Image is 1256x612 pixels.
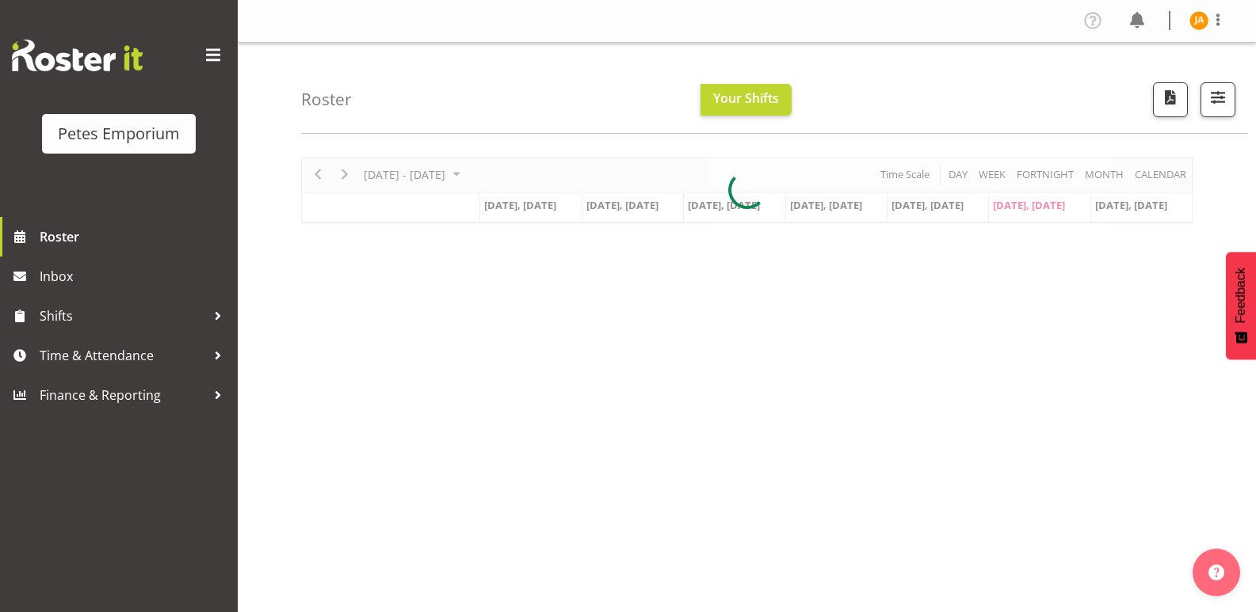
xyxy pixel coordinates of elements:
[1226,252,1256,359] button: Feedback - Show survey
[58,122,180,146] div: Petes Emporium
[1201,82,1235,117] button: Filter Shifts
[40,264,230,288] span: Inbox
[301,90,352,108] h4: Roster
[701,84,792,116] button: Your Shifts
[40,225,230,249] span: Roster
[1189,11,1208,30] img: jeseryl-armstrong10788.jpg
[12,40,143,71] img: Rosterit website logo
[1234,268,1248,323] span: Feedback
[40,344,206,367] span: Time & Attendance
[1153,82,1188,117] button: Download a PDF of the roster according to the set date range.
[713,89,779,107] span: Your Shifts
[40,383,206,407] span: Finance & Reporting
[40,304,206,328] span: Shifts
[1208,564,1224,580] img: help-xxl-2.png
